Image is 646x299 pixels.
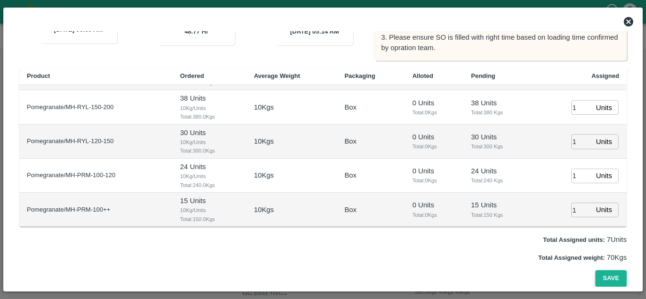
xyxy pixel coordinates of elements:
p: 15 Units [471,200,525,210]
input: 0 [571,203,592,217]
b: Packaging [344,72,375,79]
td: Pomegranate/MH-RYL-120-150 [19,125,173,159]
p: 38 Units [471,98,525,108]
span: Total: 150 Kgs [471,211,525,219]
p: Units [596,137,612,147]
span: Total: 300 Kgs [471,142,525,151]
span: Total: 0 Kgs [412,108,456,117]
p: 3. Please ensure SO is filled with right time based on loading time confirmed by opration team. [381,32,619,53]
p: Units [596,171,612,181]
span: 10 Kg/Units [180,138,239,146]
p: 24 Units [471,166,525,176]
p: 0 Units [412,200,456,210]
b: Product [27,72,50,79]
span: Total: 240.0 Kgs [180,181,239,189]
p: 0 Units [412,132,456,142]
label: Total Assigned weight: [538,254,605,261]
input: 0 [571,100,592,115]
b: Assigned [592,72,620,79]
p: Box [344,170,357,180]
span: Total: 150.0 Kgs [180,215,239,223]
p: Box [344,102,357,112]
button: Save [595,270,627,287]
p: Units [596,103,612,113]
span: Total: 240 Kgs [471,176,525,185]
p: Box [344,205,357,215]
span: Total: 0 Kgs [412,176,456,185]
b: Average Weight [254,72,300,79]
span: Total: 300.0 Kgs [180,146,239,155]
input: 0 [571,134,592,149]
p: Units [596,205,612,215]
b: Ordered [180,72,204,79]
b: Alloted [412,72,433,79]
span: 10 Kg/Units [180,172,239,180]
p: 10 Kgs [254,102,274,112]
p: 70 Kgs [538,252,627,263]
label: Total Assigned units: [543,236,605,243]
p: 10 Kgs [254,170,274,180]
p: 15 Units [180,196,239,206]
td: Pomegranate/MH-PRM-100-120 [19,159,173,193]
p: 10 Kgs [254,136,274,146]
span: Total: 380 Kgs [471,108,525,117]
p: 7 Units [543,234,627,245]
b: Pending [471,72,495,79]
span: 10 Kg/Units [180,206,239,214]
td: Pomegranate/MH-PRM-100++ [19,193,173,227]
p: 0 Units [412,98,456,108]
p: 38 Units [180,93,239,103]
span: Total: 0 Kgs [412,142,456,151]
td: Pomegranate/MH-RYL-150-200 [19,90,173,124]
p: 10 Kgs [254,205,274,215]
p: 24 Units [180,162,239,172]
span: Total: 380.0 Kgs [180,112,239,121]
p: Box [344,136,357,146]
p: 0 Units [412,166,456,176]
span: 10 Kg/Units [180,104,239,112]
input: 0 [571,169,592,183]
p: 30 Units [180,128,239,138]
span: Total: 0 Kgs [412,211,456,219]
p: 30 Units [471,132,525,142]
